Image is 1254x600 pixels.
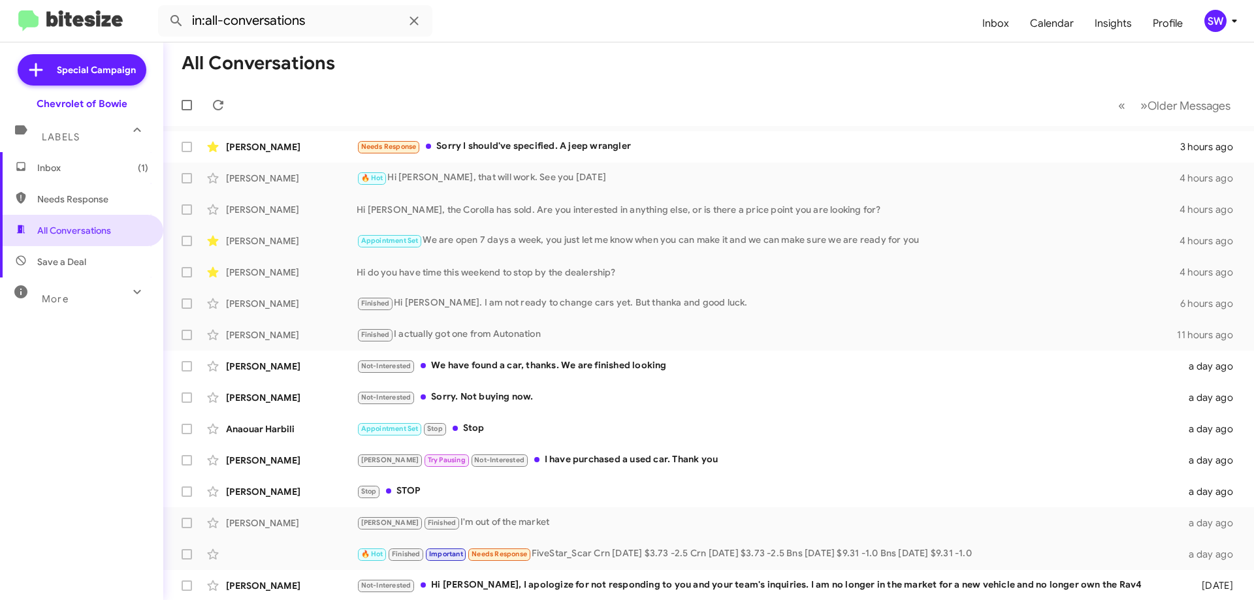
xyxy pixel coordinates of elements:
[37,255,86,268] span: Save a Deal
[226,172,357,185] div: [PERSON_NAME]
[361,550,383,558] span: 🔥 Hot
[226,266,357,279] div: [PERSON_NAME]
[474,456,524,464] span: Not-Interested
[57,63,136,76] span: Special Campaign
[1180,140,1244,153] div: 3 hours ago
[357,421,1181,436] div: Stop
[1142,5,1193,42] a: Profile
[226,516,357,529] div: [PERSON_NAME]
[361,581,411,590] span: Not-Interested
[182,53,335,74] h1: All Conversations
[1133,92,1238,119] button: Next
[37,97,127,110] div: Chevrolet of Bowie
[226,422,357,435] div: Anaouar Harbili
[1177,328,1244,341] div: 11 hours ago
[226,391,357,404] div: [PERSON_NAME]
[37,161,148,174] span: Inbox
[392,550,421,558] span: Finished
[357,452,1181,467] div: I have purchased a used car. Thank you
[226,234,357,247] div: [PERSON_NAME]
[1180,234,1244,247] div: 4 hours ago
[357,390,1181,405] div: Sorry. Not buying now.
[1181,548,1244,561] div: a day ago
[361,393,411,402] span: Not-Interested
[357,170,1180,185] div: Hi [PERSON_NAME], that will work. See you [DATE]
[138,161,148,174] span: (1)
[472,550,527,558] span: Needs Response
[1111,92,1238,119] nav: Page navigation example
[1118,97,1125,114] span: «
[361,174,383,182] span: 🔥 Hot
[357,515,1181,530] div: I'm out of the market
[1020,5,1084,42] a: Calendar
[1181,485,1244,498] div: a day ago
[226,203,357,216] div: [PERSON_NAME]
[361,518,419,527] span: [PERSON_NAME]
[361,236,419,245] span: Appointment Set
[361,487,377,496] span: Stop
[427,424,443,433] span: Stop
[428,518,457,527] span: Finished
[1181,391,1244,404] div: a day ago
[1181,579,1244,592] div: [DATE]
[357,578,1181,593] div: Hi [PERSON_NAME], I apologize for not responding to you and your team's inquiries. I am no longer...
[226,360,357,373] div: [PERSON_NAME]
[226,297,357,310] div: [PERSON_NAME]
[1148,99,1230,113] span: Older Messages
[361,424,419,433] span: Appointment Set
[158,5,432,37] input: Search
[357,546,1181,561] div: FiveStar_Scar Crn [DATE] $3.73 -2.5 Crn [DATE] $3.73 -2.5 Bns [DATE] $9.31 -1.0 Bns [DATE] $9.31 ...
[1180,297,1244,310] div: 6 hours ago
[42,131,80,143] span: Labels
[18,54,146,86] a: Special Campaign
[428,456,466,464] span: Try Pausing
[37,224,111,237] span: All Conversations
[357,139,1180,154] div: Sorry I should've specified. A jeep wrangler
[42,293,69,305] span: More
[226,579,357,592] div: [PERSON_NAME]
[226,140,357,153] div: [PERSON_NAME]
[361,299,390,308] span: Finished
[226,454,357,467] div: [PERSON_NAME]
[226,485,357,498] div: [PERSON_NAME]
[357,327,1177,342] div: I actually got one from Autonation
[1181,422,1244,435] div: a day ago
[1110,92,1133,119] button: Previous
[357,296,1180,311] div: Hi [PERSON_NAME]. I am not ready to change cars yet. But thanka and good luck.
[1140,97,1148,114] span: »
[1204,10,1227,32] div: SW
[1181,516,1244,529] div: a day ago
[1181,454,1244,467] div: a day ago
[357,233,1180,248] div: We are open 7 days a week, you just let me know when you can make it and we can make sure we are ...
[357,484,1181,499] div: STOP
[357,266,1180,279] div: Hi do you have time this weekend to stop by the dealership?
[1180,203,1244,216] div: 4 hours ago
[361,362,411,370] span: Not-Interested
[1181,360,1244,373] div: a day ago
[357,203,1180,216] div: Hi [PERSON_NAME], the Corolla has sold. Are you interested in anything else, or is there a price ...
[1180,172,1244,185] div: 4 hours ago
[361,330,390,339] span: Finished
[1180,266,1244,279] div: 4 hours ago
[357,358,1181,373] div: We have found a car, thanks. We are finished looking
[1193,10,1240,32] button: SW
[37,193,148,206] span: Needs Response
[1084,5,1142,42] a: Insights
[972,5,1020,42] a: Inbox
[429,550,463,558] span: Important
[361,456,419,464] span: [PERSON_NAME]
[226,328,357,341] div: [PERSON_NAME]
[361,142,417,151] span: Needs Response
